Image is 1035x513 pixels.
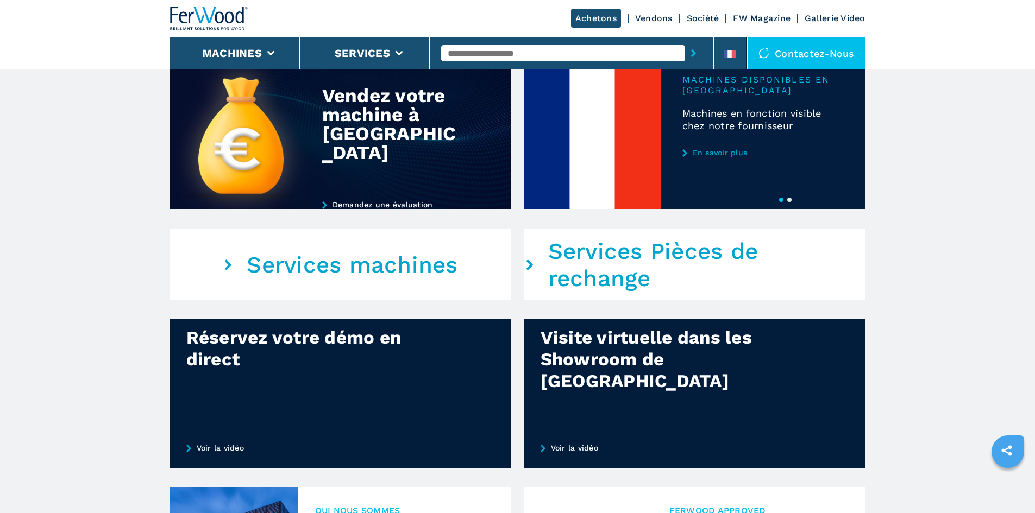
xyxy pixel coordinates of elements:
[685,41,702,66] button: submit-button
[322,200,472,209] a: Demandez une évaluation
[322,86,464,162] div: Vendez votre machine à [GEOGRAPHIC_DATA]
[170,427,511,468] a: Voir la vidéo
[989,464,1027,505] iframe: Chat
[733,13,791,23] a: FW Magazine
[170,229,511,300] a: Services machines
[524,59,661,209] img: Machines en fonction visible chez notre fournisseur
[787,198,792,202] button: 2
[524,427,865,468] a: Voir la vidéo
[247,251,457,278] em: Services machines
[758,48,769,59] img: Contactez-nous
[335,47,390,60] button: Services
[805,13,865,23] a: Gallerie Video
[748,37,865,69] div: Contactez-nous
[186,327,433,370] div: Réservez votre démo en direct
[635,13,673,23] a: Vendons
[170,7,248,30] img: Ferwood
[170,59,511,209] img: Vendez votre machine à ferwood
[524,229,865,300] a: Services Pièces de rechange
[993,437,1020,464] a: sharethis
[682,148,844,157] a: En savoir plus
[571,9,621,28] a: Achetons
[202,47,262,60] button: Machines
[779,198,783,202] button: 1
[548,238,865,292] em: Services Pièces de rechange
[541,327,787,392] div: Visite virtuelle dans les Showroom de [GEOGRAPHIC_DATA]
[687,13,719,23] a: Société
